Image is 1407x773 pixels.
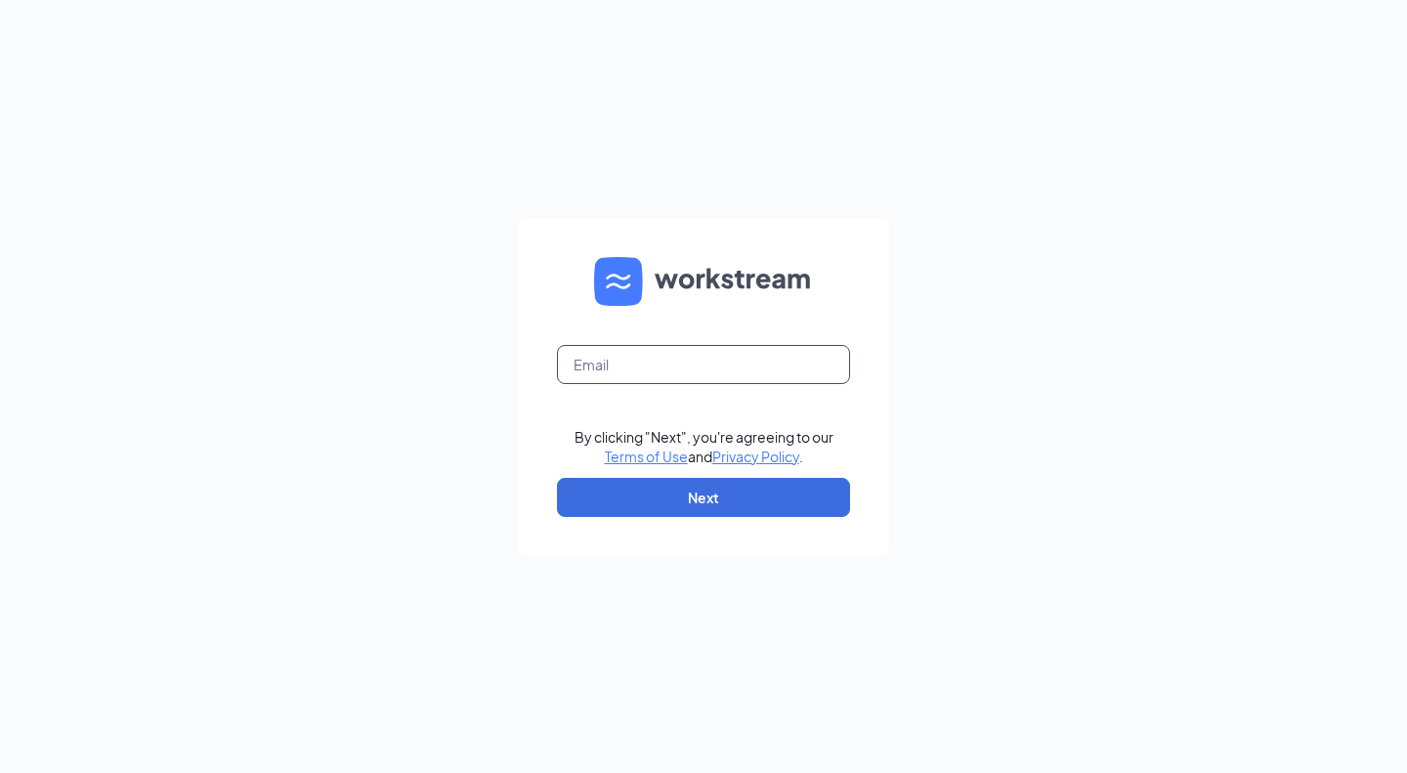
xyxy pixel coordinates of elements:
div: By clicking "Next", you're agreeing to our and . [575,427,833,466]
input: Email [557,345,850,384]
a: Terms of Use [605,448,688,465]
button: Next [557,478,850,517]
img: WS logo and Workstream text [594,257,813,306]
a: Privacy Policy [712,448,799,465]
